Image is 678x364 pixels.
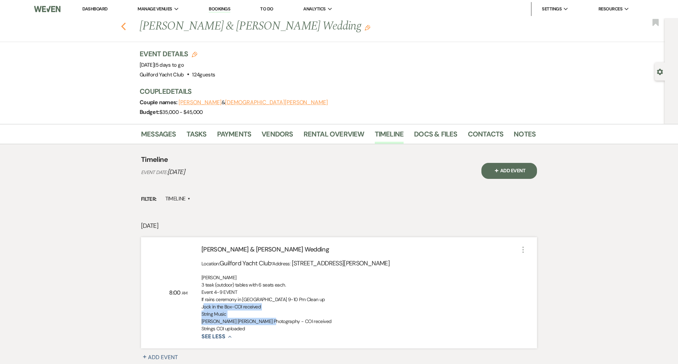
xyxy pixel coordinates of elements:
[140,108,159,116] span: Budget:
[140,18,451,35] h1: [PERSON_NAME] & [PERSON_NAME] Wedding
[138,6,172,13] span: Manage Venues
[165,194,191,204] label: Timeline
[220,259,271,267] span: Guilford Yacht Club
[304,129,364,144] a: Rental Overview
[217,129,251,144] a: Payments
[542,6,562,13] span: Settings
[141,129,176,144] a: Messages
[179,100,222,105] button: [PERSON_NAME]
[141,353,186,362] button: Plus SignAdd Event
[159,109,203,116] span: $35,000 - $45,000
[201,245,519,257] div: [PERSON_NAME] & [PERSON_NAME] Wedding
[271,258,272,268] span: ·
[514,129,536,144] a: Notes
[169,289,182,296] span: 8:00
[225,100,328,105] button: [DEMOGRAPHIC_DATA][PERSON_NAME]
[141,351,148,358] span: Plus Sign
[140,71,184,78] span: Guilford Yacht Club
[187,129,207,144] a: Tasks
[140,99,179,106] span: Couple names:
[140,61,184,68] span: [DATE]
[657,68,663,75] button: Open lead details
[182,290,188,296] span: AM
[141,155,168,164] h4: Timeline
[201,274,519,332] div: [PERSON_NAME] 3 teak (outdoor) tables with 6 seats each. Event 4-9 EVENT If rains ceremony in [GE...
[468,129,504,144] a: Contacts
[365,24,370,31] button: Edit
[598,6,622,13] span: Resources
[260,6,273,12] a: To Do
[141,195,157,203] span: Filter:
[292,259,390,267] span: [STREET_ADDRESS][PERSON_NAME]
[493,167,500,174] span: Plus Sign
[414,129,457,144] a: Docs & Files
[201,260,220,267] span: Location:
[154,61,184,68] span: |
[209,6,230,13] a: Bookings
[188,196,190,202] span: ▲
[262,129,293,144] a: Vendors
[179,99,328,106] span: &
[303,6,325,13] span: Analytics
[140,86,529,96] h3: Couple Details
[82,6,107,12] a: Dashboard
[140,49,215,59] h3: Event Details
[141,169,167,175] span: Event Date:
[375,129,404,144] a: Timeline
[34,2,61,16] img: Weven Logo
[201,334,232,340] button: See Less
[156,61,184,68] span: 5 days to go
[481,163,537,179] button: Plus SignAdd Event
[141,221,537,231] p: [DATE]
[167,168,185,176] span: [DATE]
[272,260,291,267] span: Address:
[192,71,215,78] span: 124 guests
